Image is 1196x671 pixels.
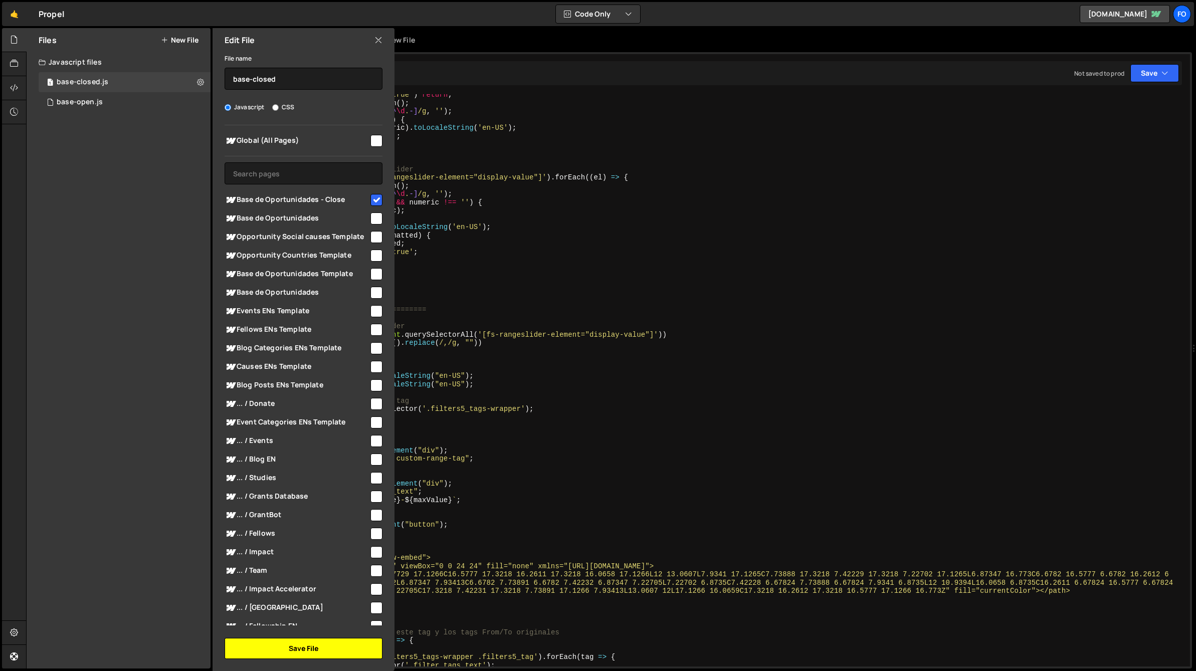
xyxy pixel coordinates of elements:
[377,35,419,45] div: New File
[225,324,369,336] span: Fellows ENs Template
[225,361,369,373] span: Causes ENs Template
[225,435,369,447] span: ... / Events
[225,305,369,317] span: Events ENs Template
[39,92,211,112] div: base-open.js
[57,98,103,107] div: base-open.js
[225,212,369,225] span: Base de Oportunidades
[225,416,369,428] span: Event Categories ENs Template
[2,2,27,26] a: 🤙
[225,162,382,184] input: Search pages
[39,35,57,46] h2: Files
[27,52,211,72] div: Javascript files
[225,104,231,111] input: Javascript
[225,472,369,484] span: ... / Studies
[272,104,279,111] input: CSS
[225,509,369,521] span: ... / GrantBot
[39,72,211,92] div: 17111/47461.js
[39,8,64,20] div: Propel
[225,135,369,147] span: Global (All Pages)
[225,638,382,659] button: Save File
[225,546,369,558] span: ... / Impact
[225,250,369,262] span: Opportunity Countries Template
[225,565,369,577] span: ... / Team
[161,36,198,44] button: New File
[225,342,369,354] span: Blog Categories ENs Template
[225,602,369,614] span: ... / [GEOGRAPHIC_DATA]
[1130,64,1179,82] button: Save
[1173,5,1191,23] a: fo
[225,620,369,632] span: ... / Fellowship EN
[1080,5,1170,23] a: [DOMAIN_NAME]
[225,194,369,206] span: Base de Oportunidades - Close
[225,54,252,64] label: File name
[225,268,369,280] span: Base de Oportunidades Template
[47,79,53,87] span: 1
[225,35,255,46] h2: Edit File
[225,583,369,595] span: ... / Impact Accelerator
[225,379,369,391] span: Blog Posts ENs Template
[225,454,369,466] span: ... / Blog EN
[272,102,294,112] label: CSS
[225,231,369,243] span: Opportunity Social causes Template
[225,68,382,90] input: Name
[556,5,640,23] button: Code Only
[225,491,369,503] span: ... / Grants Database
[225,287,369,299] span: Base de Oportunidades
[225,398,369,410] span: ... / Donate
[225,102,265,112] label: Javascript
[1074,69,1124,78] div: Not saved to prod
[225,528,369,540] span: ... / Fellows
[57,78,108,87] div: base-closed.js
